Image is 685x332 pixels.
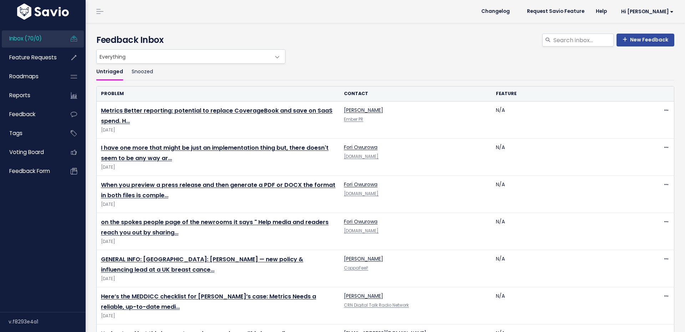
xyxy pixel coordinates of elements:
a: Feedback [2,106,59,123]
td: N/A [492,213,644,250]
a: Inbox (70/0) [2,30,59,47]
a: Help [590,6,613,17]
span: [DATE] [101,312,335,320]
td: N/A [492,250,644,287]
span: Everything [96,49,285,64]
span: [DATE] [101,275,335,283]
a: GENERAL INFO: [GEOGRAPHIC_DATA]: [PERSON_NAME] — new policy & influencing lead at a UK breast cance… [101,255,303,274]
a: CRN Digital Talk Radio Network [344,302,409,308]
a: New Feedback [616,34,674,46]
a: Fori Owurowa [344,218,377,225]
a: [PERSON_NAME] [344,292,383,299]
img: logo-white.9d6f32f41409.svg [15,4,71,20]
span: Inbox (70/0) [9,35,42,42]
th: Contact [340,86,492,101]
a: Feature Requests [2,49,59,66]
span: [DATE] [101,164,335,171]
span: Feedback [9,110,35,118]
a: [PERSON_NAME] [344,255,383,262]
span: Roadmaps [9,73,39,80]
a: Request Savio Feature [521,6,590,17]
span: Feedback form [9,167,50,175]
a: Fori Owurowa [344,181,377,188]
span: [DATE] [101,238,335,246]
a: Roadmaps [2,68,59,85]
ul: Filter feature requests [96,64,674,80]
span: Feature Requests [9,54,57,61]
a: [DOMAIN_NAME] [344,154,379,159]
a: on the spokes people page of the newrooms it says " Help media and readers reach you out by sharing… [101,218,329,237]
span: [DATE] [101,201,335,208]
a: Tags [2,125,59,142]
span: Everything [97,50,271,63]
a: Snoozed [132,64,153,80]
a: Hi [PERSON_NAME] [613,6,679,17]
a: Untriaged [96,64,123,80]
a: [DOMAIN_NAME] [344,191,379,197]
a: Here’s the MEDDICC checklist for [PERSON_NAME]’s case: Metrics Needs a reliable, up-to-date medi… [101,292,316,311]
input: Search inbox... [553,34,614,46]
a: Ember PR [344,117,363,122]
a: [PERSON_NAME] [344,106,383,114]
td: N/A [492,101,644,139]
a: Fori Owurowa [344,144,377,151]
span: Hi [PERSON_NAME] [621,9,674,14]
a: Reports [2,87,59,104]
h4: Feedback Inbox [96,34,674,46]
a: Metrics Better reporting: potential to replace CoverageBook and save on SaaS spend. H… [101,106,333,125]
span: [DATE] [101,127,335,134]
a: CoppaFeel! [344,265,368,271]
span: Tags [9,129,22,137]
a: [DOMAIN_NAME] [344,228,379,234]
a: I have one more that might be just an implementation thing but, there doesn't seem to be any way ar… [101,144,329,162]
a: When you preview a press release and then generate a PDF or DOCX the format in both files is comple… [101,181,335,199]
td: N/A [492,139,644,176]
span: Voting Board [9,148,44,156]
th: Problem [97,86,340,101]
span: Changelog [481,9,510,14]
div: v.f8293e4a1 [9,312,86,331]
th: Feature [492,86,644,101]
td: N/A [492,176,644,213]
td: N/A [492,287,644,324]
span: Reports [9,91,30,99]
a: Voting Board [2,144,59,160]
a: Feedback form [2,163,59,179]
